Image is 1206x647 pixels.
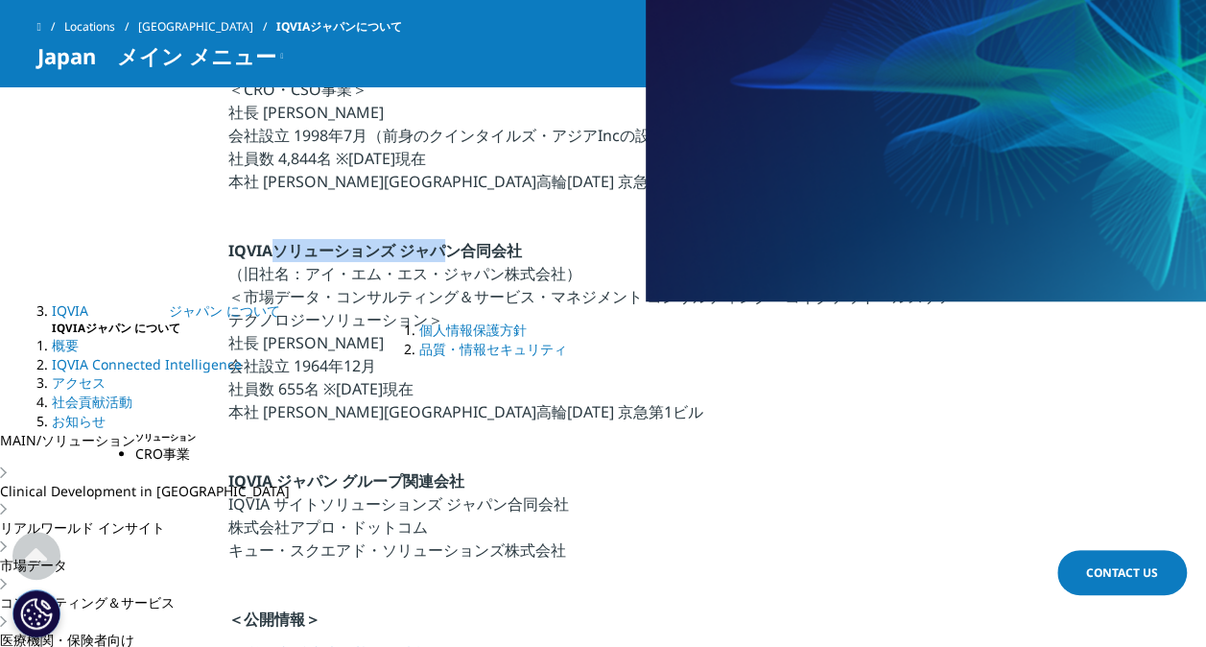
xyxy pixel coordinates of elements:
a: 個人情報保護方針 [419,321,527,339]
a: お知らせ [52,412,106,430]
button: Cookie 設定 [12,589,60,637]
a: 品質・情報セキュリティ [419,340,567,358]
a: IQVIA Connected Intelligence [52,355,242,373]
h5: IQVIAジャパン について [52,321,419,336]
a: 社会貢献活動 [52,393,132,411]
a: IQVIA ジャパン について [52,301,280,320]
a: 概要 [52,336,79,354]
span: ソリューション [41,431,135,449]
a: アクセス [52,373,106,392]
